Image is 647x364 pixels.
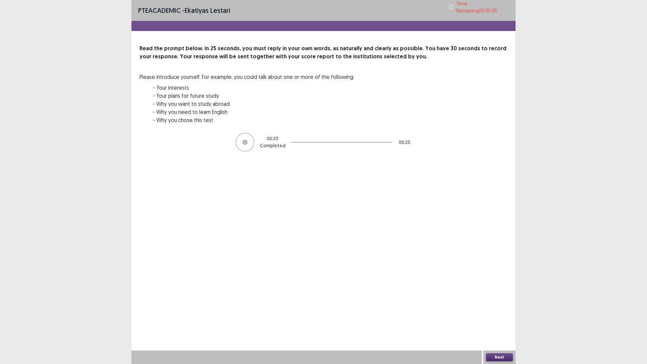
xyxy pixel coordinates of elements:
[153,108,354,116] p: - Why you need to learn English
[138,5,230,16] p: - Ekatiyas lestari
[153,92,354,100] p: - Your plans for future study
[260,142,285,149] p: Completed
[153,100,354,108] p: - Why you want to study abroad
[140,73,354,81] p: Please introduce yourself. For example, you could talk about one or more of the following:
[486,353,513,361] button: Next
[153,116,354,124] p: - Why you chose this test
[138,6,181,14] span: PTE academic
[399,139,410,146] p: 00 : 25
[153,84,354,92] p: - Your interests
[267,135,278,142] p: 00 : 25
[140,44,507,61] p: Read the prompt below. In 25 seconds, you must reply in your own words, as naturally and clearly ...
